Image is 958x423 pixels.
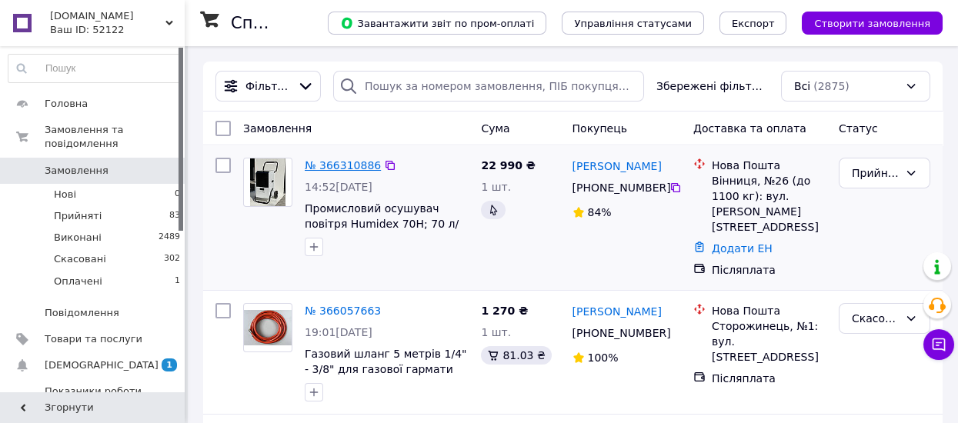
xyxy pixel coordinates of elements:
span: Замовлення [243,122,312,135]
input: Пошук за номером замовлення, ПІБ покупця, номером телефону, Email, номером накладної [333,71,644,102]
span: Повідомлення [45,306,119,320]
span: Виконані [54,231,102,245]
span: Збережені фільтри: [656,78,769,94]
a: № 366310886 [305,159,381,172]
a: [PERSON_NAME] [572,158,662,174]
span: Створити замовлення [814,18,930,29]
img: Фото товару [244,310,292,346]
div: 81.03 ₴ [481,346,551,365]
button: Чат з покупцем [923,329,954,360]
div: Вінниця, №26 (до 1100 кг): вул. [PERSON_NAME][STREET_ADDRESS] [712,173,826,235]
span: 1 шт. [481,326,511,338]
span: Нові [54,188,76,202]
span: Завантажити звіт по пром-оплаті [340,16,534,30]
button: Завантажити звіт по пром-оплаті [328,12,546,35]
div: Скасовано [852,310,899,327]
a: [PERSON_NAME] [572,304,662,319]
div: Ваш ID: 52122 [50,23,185,37]
span: (2875) [813,80,850,92]
span: Експорт [732,18,775,29]
span: Доставка та оплата [693,122,806,135]
span: Cума [481,122,509,135]
span: Скасовані [54,252,106,266]
span: Оплачені [54,275,102,288]
span: 2489 [159,231,180,245]
a: Додати ЕН [712,242,773,255]
div: Нова Пошта [712,303,826,318]
span: Показники роботи компанії [45,385,142,412]
span: Замовлення та повідомлення [45,123,185,151]
span: Статус [839,122,878,135]
div: Сторожинець, №1: вул. [STREET_ADDRESS] [712,318,826,365]
span: Покупець [572,122,627,135]
span: 302 [164,252,180,266]
span: 0 [175,188,180,202]
span: 1 270 ₴ [481,305,528,317]
a: Фото товару [243,158,292,207]
div: [PHONE_NUMBER] [569,322,669,344]
input: Пошук [8,55,181,82]
h1: Список замовлень [231,14,387,32]
img: Фото товару [250,158,286,206]
button: Створити замовлення [802,12,943,35]
span: 84% [588,206,612,218]
button: Управління статусами [562,12,704,35]
span: Головна [45,97,88,111]
span: Управління статусами [574,18,692,29]
div: Післяплата [712,371,826,386]
a: Газовий шланг 5 метрів 1/4" - 3/8" для газової гармати Master BLP15 BLP17 [305,348,466,391]
span: 1 [162,358,177,371]
div: Нова Пошта [712,158,826,173]
span: 22 990 ₴ [481,159,536,172]
span: [DEMOGRAPHIC_DATA] [45,358,159,372]
span: Товари та послуги [45,332,142,346]
a: Фото товару [243,303,292,352]
span: 1 шт. [481,181,511,193]
span: 100% [588,351,619,364]
button: Експорт [719,12,787,35]
span: Прийняті [54,209,102,223]
div: [PHONE_NUMBER] [569,177,669,198]
a: № 366057663 [305,305,381,317]
span: Замовлення [45,164,108,178]
span: 19:01[DATE] [305,326,372,338]
span: 83 [169,209,180,223]
span: 1 [175,275,180,288]
div: Післяплата [712,262,826,278]
span: Teplovye-Pushki.com.ua [50,9,165,23]
span: 14:52[DATE] [305,181,372,193]
span: Фільтри [245,78,291,94]
a: Створити замовлення [786,16,943,28]
div: Прийнято [852,165,899,182]
span: Всі [794,78,810,94]
a: Промисловий осушувач повітря Humidex 70H; 70 л/доба (з холодоагентом R410a) [305,202,459,261]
